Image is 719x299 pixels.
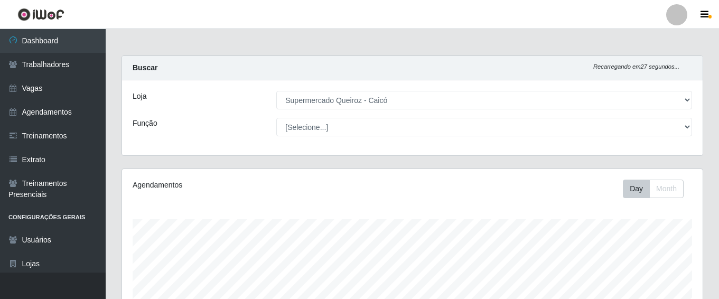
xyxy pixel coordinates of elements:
[593,63,679,70] i: Recarregando em 27 segundos...
[17,8,64,21] img: CoreUI Logo
[649,180,684,198] button: Month
[133,63,157,72] strong: Buscar
[623,180,650,198] button: Day
[133,180,357,191] div: Agendamentos
[623,180,684,198] div: First group
[133,118,157,129] label: Função
[133,91,146,102] label: Loja
[623,180,692,198] div: Toolbar with button groups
